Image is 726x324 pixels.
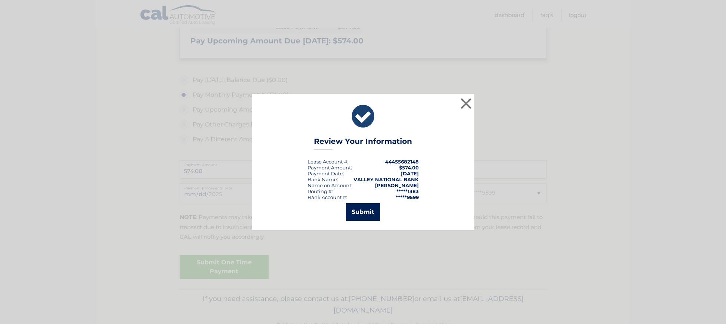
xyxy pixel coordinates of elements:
[308,188,333,194] div: Routing #:
[308,159,348,165] div: Lease Account #:
[346,203,380,221] button: Submit
[308,171,344,176] div: :
[314,137,412,150] h3: Review Your Information
[385,159,419,165] strong: 44455682148
[308,165,352,171] div: Payment Amount:
[308,182,352,188] div: Name on Account:
[308,194,347,200] div: Bank Account #:
[308,176,338,182] div: Bank Name:
[399,165,419,171] span: $574.00
[354,176,419,182] strong: VALLEY NATIONAL BANK
[375,182,419,188] strong: [PERSON_NAME]
[401,171,419,176] span: [DATE]
[459,96,474,111] button: ×
[308,171,343,176] span: Payment Date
